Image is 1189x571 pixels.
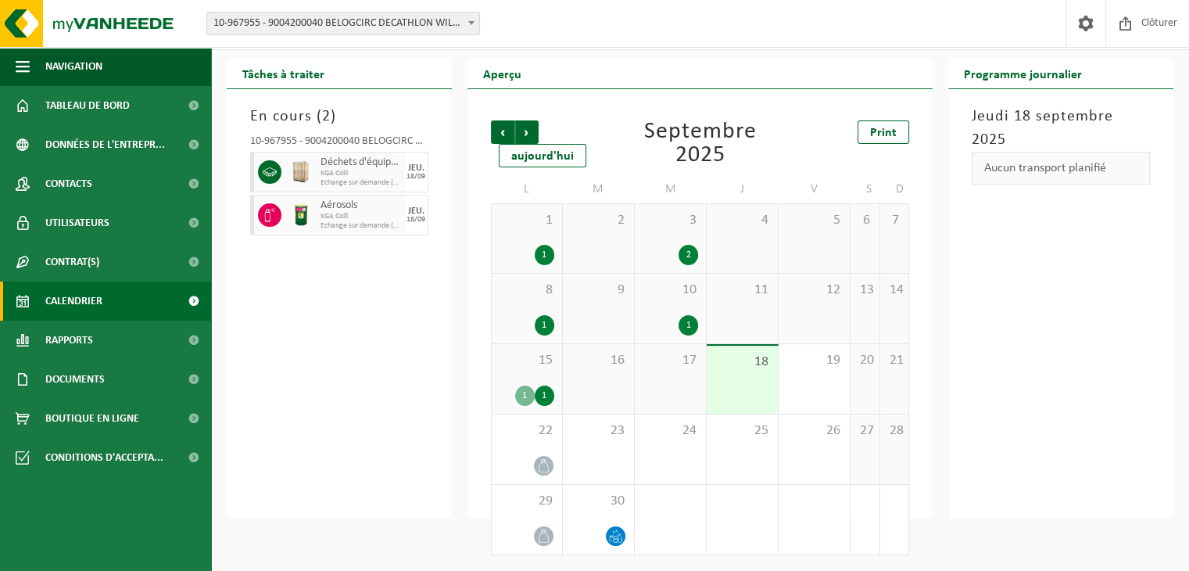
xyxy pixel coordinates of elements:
[45,242,99,282] span: Contrat(s)
[627,120,774,167] div: Septembre 2025
[851,175,879,203] td: S
[679,315,698,336] div: 1
[45,438,163,477] span: Conditions d'accepta...
[786,282,842,299] span: 12
[779,175,851,203] td: V
[321,199,401,212] span: Aérosols
[250,136,428,152] div: 10-967955 - 9004200040 BELOGCIRC DECATHLON WILLEBROEK - WILLEBROEK
[45,86,130,125] span: Tableau de bord
[858,422,871,440] span: 27
[321,169,401,178] span: KGA Colli
[707,175,779,203] td: J
[406,216,425,224] div: 18/09
[207,13,479,34] span: 10-967955 - 9004200040 BELOGCIRC DECATHLON WILLEBROEK - WILLEBROEK
[321,221,401,231] span: Echange sur demande (déplacement exclu)
[500,212,554,229] span: 1
[491,175,563,203] td: L
[45,360,105,399] span: Documents
[500,352,554,369] span: 15
[870,127,897,139] span: Print
[714,212,770,229] span: 4
[714,422,770,440] span: 25
[45,125,165,164] span: Données de l'entrepr...
[45,321,93,360] span: Rapports
[467,58,537,88] h2: Aperçu
[643,422,698,440] span: 24
[786,352,842,369] span: 19
[858,120,909,144] a: Print
[45,47,102,86] span: Navigation
[571,282,626,299] span: 9
[321,212,401,221] span: KGA Colli
[714,282,770,299] span: 11
[289,160,313,184] img: PB-WB-1440-WDN-00-00
[406,173,425,181] div: 18/09
[45,282,102,321] span: Calendrier
[535,386,554,406] div: 1
[786,422,842,440] span: 26
[250,105,428,128] h3: En cours ( )
[535,315,554,336] div: 1
[643,212,698,229] span: 3
[880,175,910,203] td: D
[515,386,535,406] div: 1
[571,352,626,369] span: 16
[499,144,586,167] div: aujourd'hui
[858,282,871,299] span: 13
[408,206,424,216] div: JEU.
[786,212,842,229] span: 5
[206,12,480,35] span: 10-967955 - 9004200040 BELOGCIRC DECATHLON WILLEBROEK - WILLEBROEK
[858,212,871,229] span: 6
[500,282,554,299] span: 8
[888,212,901,229] span: 7
[45,164,92,203] span: Contacts
[714,354,770,371] span: 18
[563,175,635,203] td: M
[571,493,626,510] span: 30
[571,212,626,229] span: 2
[321,178,401,188] span: Echange sur demande (déplacement exclu)
[858,352,871,369] span: 20
[535,245,554,265] div: 1
[888,422,901,440] span: 28
[408,163,424,173] div: JEU.
[289,203,313,227] img: PB-OT-0200-MET-00-03
[679,245,698,265] div: 2
[571,422,626,440] span: 23
[500,422,554,440] span: 22
[45,203,109,242] span: Utilisateurs
[888,282,901,299] span: 14
[227,58,340,88] h2: Tâches à traiter
[948,58,1098,88] h2: Programme journalier
[643,282,698,299] span: 10
[635,175,707,203] td: M
[515,120,539,144] span: Suivant
[972,152,1150,185] div: Aucun transport planifié
[45,399,139,438] span: Boutique en ligne
[972,105,1150,152] h3: Jeudi 18 septembre 2025
[500,493,554,510] span: 29
[321,156,401,169] span: Déchets d'équipements électriques et électroniques - Sans tubes cathodiques
[491,120,514,144] span: Précédent
[888,352,901,369] span: 21
[322,109,331,124] span: 2
[643,352,698,369] span: 17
